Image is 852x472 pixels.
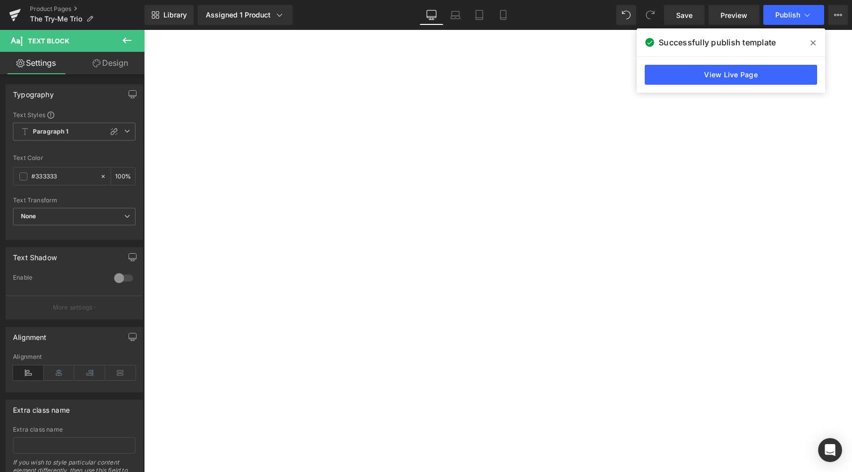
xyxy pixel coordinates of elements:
div: Alignment [13,353,136,360]
div: Extra class name [13,426,136,433]
input: Color [31,171,95,182]
b: Paragraph 1 [33,128,69,136]
div: Enable [13,274,104,284]
button: Undo [616,5,636,25]
div: Extra class name [13,400,70,414]
div: Text Shadow [13,248,57,262]
button: More settings [6,296,142,319]
div: Text Styles [13,111,136,119]
a: Mobile [491,5,515,25]
b: None [21,212,36,220]
a: Design [74,52,146,74]
span: Publish [775,11,800,19]
span: Preview [720,10,747,20]
a: View Live Page [645,65,817,85]
div: Text Color [13,155,136,161]
div: Typography [13,85,54,99]
span: The Try-Me Trio [30,15,82,23]
div: Assigned 1 Product [206,10,284,20]
span: Library [163,10,187,19]
a: Product Pages [30,5,144,13]
div: Text Transform [13,197,136,204]
span: Save [676,10,693,20]
button: More [828,5,848,25]
a: Tablet [467,5,491,25]
button: Publish [763,5,824,25]
a: Laptop [443,5,467,25]
div: Alignment [13,327,47,341]
button: Redo [640,5,660,25]
div: Open Intercom Messenger [818,438,842,462]
div: % [111,167,135,185]
span: Text Block [28,37,69,45]
a: Preview [709,5,759,25]
span: Successfully publish template [659,36,776,48]
a: New Library [144,5,194,25]
p: More settings [53,303,93,312]
a: Desktop [420,5,443,25]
